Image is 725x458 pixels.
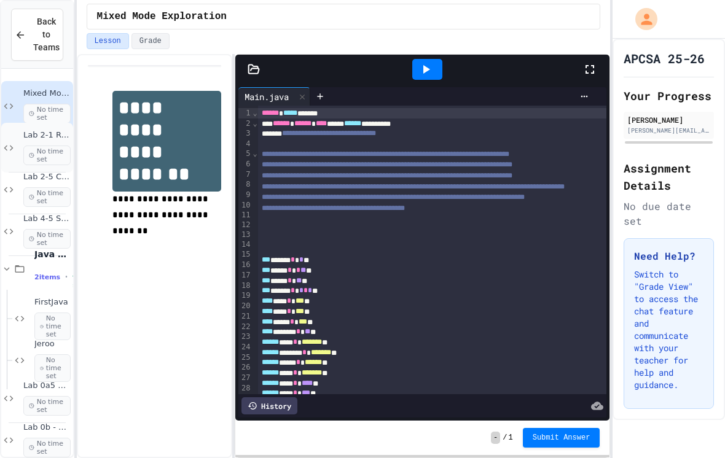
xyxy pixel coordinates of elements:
[238,139,252,149] div: 4
[87,33,129,49] button: Lesson
[238,322,252,332] div: 22
[238,290,252,301] div: 19
[238,362,252,373] div: 26
[491,432,500,444] span: -
[65,272,68,282] span: •
[238,87,310,106] div: Main.java
[238,220,252,230] div: 12
[252,149,257,158] span: Fold line
[238,342,252,352] div: 24
[238,239,252,249] div: 14
[238,311,252,322] div: 21
[238,190,252,200] div: 9
[238,179,252,190] div: 8
[34,354,71,382] span: No time set
[72,265,90,289] span: No time set
[238,301,252,311] div: 20
[23,88,71,99] span: Mixed Mode Exploration
[34,312,71,341] span: No time set
[503,433,507,443] span: /
[23,438,71,457] span: No time set
[509,433,513,443] span: 1
[238,108,252,118] div: 1
[97,9,227,24] span: Mixed Mode Exploration
[238,90,295,103] div: Main.java
[34,249,71,260] span: Java Basics
[624,50,705,67] h1: APCSA 25-26
[23,229,71,249] span: No time set
[34,339,71,349] span: Jeroo
[634,249,703,263] h3: Need Help?
[23,130,71,141] span: Lab 2-1 Rectangle Perimeter
[23,172,71,182] span: Lab 2-5 Circle A&P
[238,383,252,394] div: 28
[238,249,252,260] div: 15
[131,33,170,49] button: Grade
[238,281,252,291] div: 18
[238,128,252,139] div: 3
[523,428,600,448] button: Submit Answer
[23,422,71,433] span: Lab 0b - Variables
[33,15,60,54] span: Back to Teams
[23,381,71,391] span: Lab 0a5 Ascii Art
[238,394,252,404] div: 29
[238,200,252,211] div: 10
[238,260,252,270] div: 16
[238,149,252,159] div: 5
[23,187,71,207] span: No time set
[34,297,71,308] span: FirstJava
[23,214,71,224] span: Lab 4-5 String Stuff
[627,114,710,125] div: [PERSON_NAME]
[252,109,257,117] span: Fold line
[23,104,71,123] span: No time set
[238,169,252,180] div: 7
[11,9,63,61] button: Back to Teams
[238,352,252,363] div: 25
[34,273,60,281] span: 2 items
[624,160,714,194] h2: Assignment Details
[624,199,714,228] div: No due date set
[238,210,252,220] div: 11
[23,396,71,416] span: No time set
[238,230,252,239] div: 13
[252,119,257,128] span: Fold line
[533,433,590,443] span: Submit Answer
[238,159,252,169] div: 6
[238,373,252,383] div: 27
[634,268,703,391] p: Switch to "Grade View" to access the chat feature and communicate with your teacher for help and ...
[238,332,252,342] div: 23
[624,87,714,104] h2: Your Progress
[238,270,252,281] div: 17
[627,126,710,135] div: [PERSON_NAME][EMAIL_ADDRESS][DOMAIN_NAME]
[241,397,297,414] div: History
[622,5,660,33] div: My Account
[238,118,252,129] div: 2
[23,146,71,165] span: No time set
